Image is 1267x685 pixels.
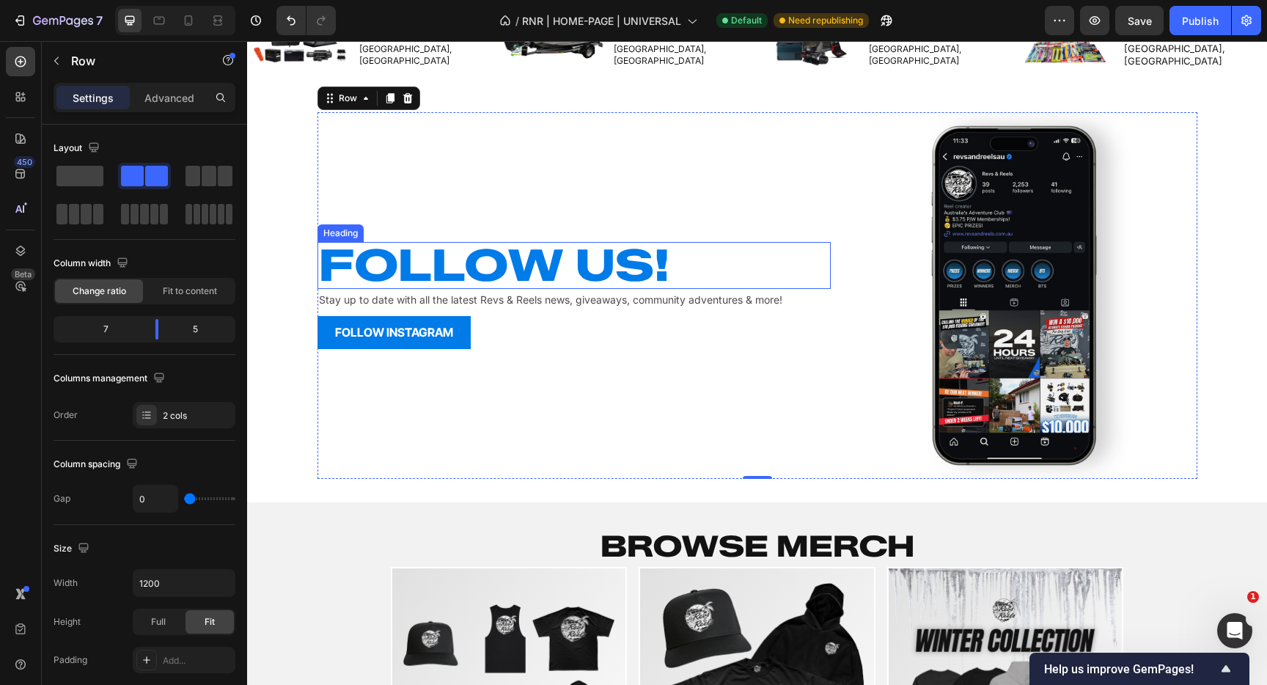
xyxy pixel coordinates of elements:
div: Width [54,576,78,590]
div: Column spacing [54,455,141,475]
div: Gap [54,492,70,505]
h2: BROWSE MERCH [70,485,950,526]
div: Add... [163,654,232,667]
p: Row [71,52,196,70]
span: 1 [1247,591,1259,603]
p: 7 [96,12,103,29]
span: Full [151,615,166,629]
button: Publish [1169,6,1231,35]
div: Beta [11,268,35,280]
div: 2 cols [163,409,232,422]
div: Order [54,409,78,422]
span: Help us improve GemPages! [1044,662,1217,676]
button: 7 [6,6,109,35]
div: Padding [54,653,87,667]
span: Fit [205,615,215,629]
div: Column width [54,254,131,274]
span: Need republishing [788,14,863,27]
input: Auto [133,486,177,512]
iframe: Intercom live chat [1217,613,1252,648]
span: / [515,13,519,29]
span: RNR | HOME-PAGE | UNIVERSAL [522,13,681,29]
span: Fit to content [163,285,217,298]
div: 450 [14,156,35,168]
span: Default [731,14,762,27]
div: Row [89,51,113,64]
button: Show survey - Help us improve GemPages! [1044,660,1235,678]
button: Save [1115,6,1164,35]
div: 7 [56,319,144,340]
p: Settings [73,90,114,106]
div: Publish [1182,13,1219,29]
div: Layout [54,139,103,158]
div: Height [54,615,81,629]
span: Change ratio [73,285,126,298]
img: gempages_552734377247769578-4ff9d59e-805a-4f10-a3dc-acb593125946.jpg [584,71,950,438]
iframe: Design area [247,41,1267,685]
div: 5 [170,319,232,340]
input: Auto [133,570,235,596]
div: Columns management [54,369,168,389]
div: Size [54,539,92,559]
span: Save [1128,15,1152,27]
div: Undo/Redo [276,6,336,35]
p: Advanced [144,90,194,106]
